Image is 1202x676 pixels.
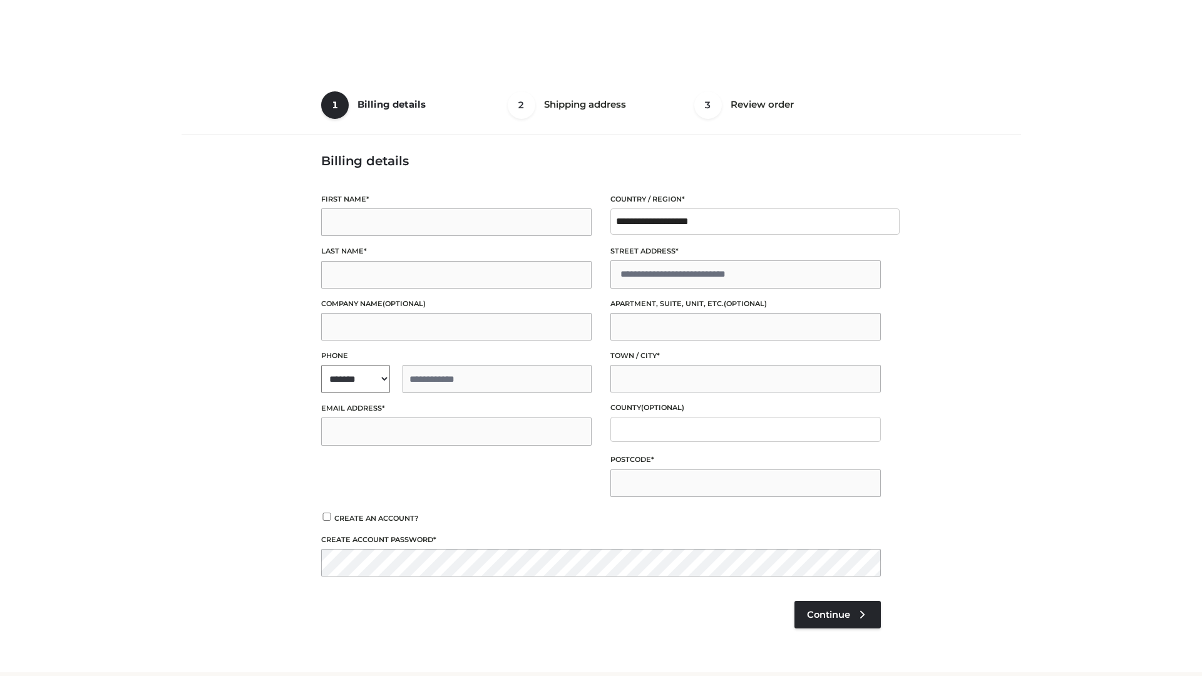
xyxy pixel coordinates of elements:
label: Last name [321,245,592,257]
span: (optional) [641,403,684,412]
label: Town / City [610,350,881,362]
span: Review order [731,98,794,110]
label: Email address [321,402,592,414]
span: Continue [807,609,850,620]
span: (optional) [383,299,426,308]
span: 1 [321,91,349,119]
span: 2 [508,91,535,119]
input: Create an account? [321,513,332,521]
span: Billing details [357,98,426,110]
a: Continue [794,601,881,628]
label: Phone [321,350,592,362]
label: Company name [321,298,592,310]
label: County [610,402,881,414]
label: Street address [610,245,881,257]
h3: Billing details [321,153,881,168]
label: Country / Region [610,193,881,205]
span: (optional) [724,299,767,308]
span: Create an account? [334,514,419,523]
label: Apartment, suite, unit, etc. [610,298,881,310]
label: First name [321,193,592,205]
label: Create account password [321,534,881,546]
span: 3 [694,91,722,119]
span: Shipping address [544,98,626,110]
label: Postcode [610,454,881,466]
